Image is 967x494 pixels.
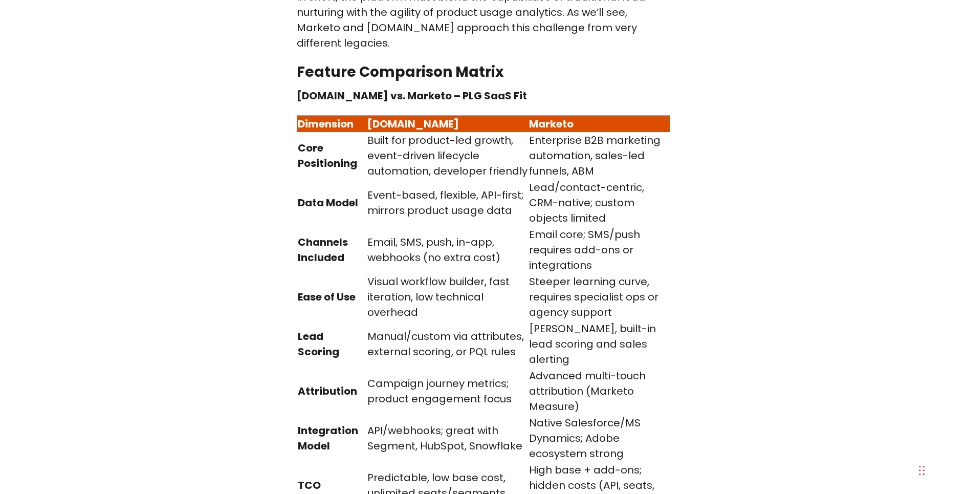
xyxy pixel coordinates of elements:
td: Lead/contact-centric, CRM-native; custom objects limited [529,179,670,226]
strong: Data Model [298,196,358,210]
strong: Integration Model [298,423,358,453]
td: Enterprise B2B marketing automation, sales-led funnels, ABM [529,132,670,179]
span: Dimension [298,117,354,131]
strong: Ease of Use [298,290,356,304]
td: Visual workflow builder, fast iteration, low technical overhead [367,273,529,320]
span: Marketo [529,117,574,131]
h2: Feature Comparison Matrix [297,62,670,82]
strong: Channels Included [298,235,348,265]
strong: TCO [298,478,321,492]
div: Drag [919,455,925,486]
td: Steeper learning curve, requires specialist ops or agency support [529,273,670,320]
td: Manual/custom via attributes, external scoring, or PQL rules [367,320,529,368]
strong: [DOMAIN_NAME] vs. Marketo – PLG SaaS Fit [297,89,527,103]
iframe: Chat Widget [738,366,967,494]
td: Built for product-led growth, event-driven lifecycle automation, developer friendly [367,132,529,179]
strong: Lead Scoring [298,329,339,359]
td: Email, SMS, push, in-app, webhooks (no extra cost) [367,226,529,273]
td: Event-based, flexible, API-first; mirrors product usage data [367,179,529,226]
td: Native Salesforce/MS Dynamics; Adobe ecosystem strong [529,415,670,462]
td: Advanced multi-touch attribution (Marketo Measure) [529,368,670,415]
td: [PERSON_NAME], built-in lead scoring and sales alerting [529,320,670,368]
td: API/webhooks; great with Segment, HubSpot, Snowflake [367,415,529,462]
td: Email core; SMS/push requires add-ons or integrations [529,226,670,273]
strong: Core Positioning [298,141,357,170]
td: Campaign journey metrics; product engagement focus [367,368,529,415]
span: [DOMAIN_NAME] [367,117,459,131]
strong: Attribution [298,384,357,398]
